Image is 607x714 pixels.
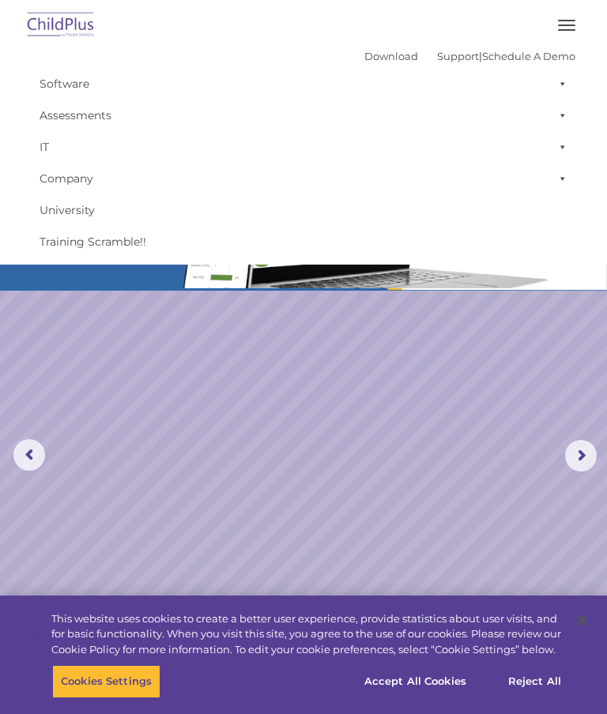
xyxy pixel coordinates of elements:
[437,50,479,62] a: Support
[32,226,575,257] a: Training Scramble!!
[51,611,564,658] div: This website uses cookies to create a better user experience, provide statistics about user visit...
[485,665,584,698] button: Reject All
[356,665,475,698] button: Accept All Cookies
[32,68,575,100] a: Software
[32,131,575,163] a: IT
[364,50,575,62] font: |
[564,603,599,638] button: Close
[364,50,418,62] a: Download
[32,163,575,194] a: Company
[32,194,575,226] a: University
[24,7,98,44] img: ChildPlus by Procare Solutions
[482,50,575,62] a: Schedule A Demo
[52,665,160,698] button: Cookies Settings
[32,100,575,131] a: Assessments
